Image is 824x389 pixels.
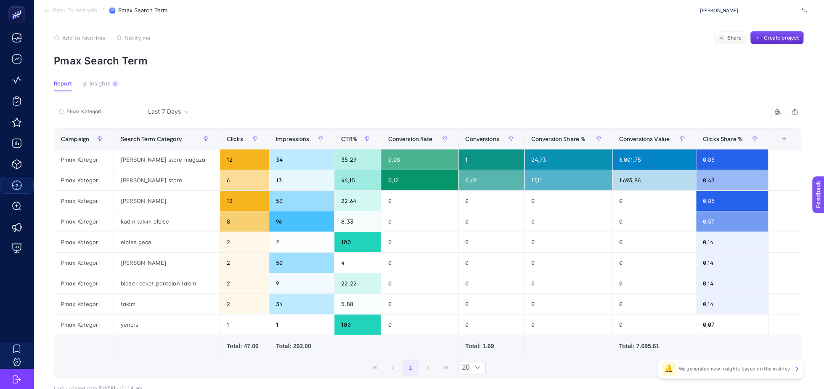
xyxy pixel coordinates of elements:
span: Share [727,35,742,41]
span: Search Term Category [121,136,182,142]
div: kadın takım elbise [114,211,220,232]
div: takim [114,294,220,314]
div: 5,88 [334,294,381,314]
input: Search [66,109,133,115]
div: 0 [525,232,612,252]
div: 0 [381,211,458,232]
div: elbise gece [114,232,220,252]
span: Create project [763,35,799,41]
div: 🔔 [662,362,675,376]
div: 1 [458,149,524,170]
div: 0 [381,191,458,211]
span: Clicks Share % [703,136,743,142]
div: 53 [269,191,334,211]
div: 0 [525,273,612,293]
div: 2 [220,232,269,252]
div: 0,43 [696,170,768,190]
span: [PERSON_NAME] [700,7,798,14]
div: Pmax Kategori [54,294,114,314]
p: Pmax Search Term [54,55,804,67]
span: Conversion Rate [388,136,432,142]
span: Conversion Share % [531,136,586,142]
div: 0,14 [696,273,768,293]
div: Total: 1.69 [465,342,517,350]
div: + [776,136,792,142]
div: 12 [220,149,269,170]
div: Pmax Kategori [54,314,114,335]
span: Conversions [465,136,499,142]
div: blazer ceket pantolon takım [114,273,220,293]
div: 9 [269,273,334,293]
div: 22,64 [334,191,381,211]
div: 0 [381,314,458,335]
span: Rows per page [458,361,469,374]
div: 0 [612,314,696,335]
div: 0,85 [696,191,768,211]
p: We generated new insights based on the metrics [678,365,790,372]
div: 100 [334,232,381,252]
div: 0 [612,191,696,211]
div: 2 [220,253,269,273]
div: 0 [525,294,612,314]
div: 10 items selected [775,136,782,154]
div: 0 [612,232,696,252]
span: Last 7 Days [148,107,181,116]
div: 0 [458,211,524,232]
div: 50 [269,253,334,273]
span: CTR% [341,136,358,142]
div: 13 [269,170,334,190]
div: 0 [381,294,458,314]
span: Insights [90,80,111,87]
div: 0 [612,253,696,273]
button: Add to favorites [54,35,106,41]
div: 24,73 [525,149,612,170]
span: Clicks [227,136,243,142]
span: Campaign [61,136,89,142]
div: 46,15 [334,170,381,190]
div: 1.693,86 [612,170,696,190]
div: 0 [525,211,612,232]
div: 12 [220,191,269,211]
div: Pmax Kategori [54,273,114,293]
img: svg%3e [802,6,807,15]
div: 1 [220,314,269,335]
div: 0 [458,191,524,211]
div: 2 [220,294,269,314]
div: Pmax Kategori [54,191,114,211]
div: Pmax Kategori [54,149,114,170]
div: 0,57 [696,211,768,232]
div: 17,11 [525,170,612,190]
div: 0,07 [696,314,768,335]
div: 0 [381,253,458,273]
div: 0 [458,314,524,335]
span: / [102,7,104,13]
button: Create project [750,31,804,45]
div: 6 [220,170,269,190]
span: Add to favorites [62,35,106,41]
div: 0 [612,273,696,293]
div: Pmax Kategori [54,170,114,190]
div: 0 [458,253,524,273]
button: 1 [403,360,419,376]
div: 0,85 [696,149,768,170]
button: Notify me [116,35,151,41]
div: 0 [381,273,458,293]
div: 0 [612,211,696,232]
div: 0 [612,294,696,314]
div: 1 [269,314,334,335]
div: 2 [269,232,334,252]
span: Pmax Search Term [118,7,167,14]
div: 0 [525,253,612,273]
div: 0,69 [458,170,524,190]
div: [PERSON_NAME] [114,253,220,273]
div: Pmax Kategori [54,211,114,232]
div: 8,33 [334,211,381,232]
span: Back To Analysis [53,7,97,14]
div: Total: 7.695.61 [619,342,689,350]
div: 34 [269,149,334,170]
div: 0,14 [696,253,768,273]
div: 0,12 [381,170,458,190]
div: 0 [525,191,612,211]
div: 8 [220,211,269,232]
div: 96 [269,211,334,232]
